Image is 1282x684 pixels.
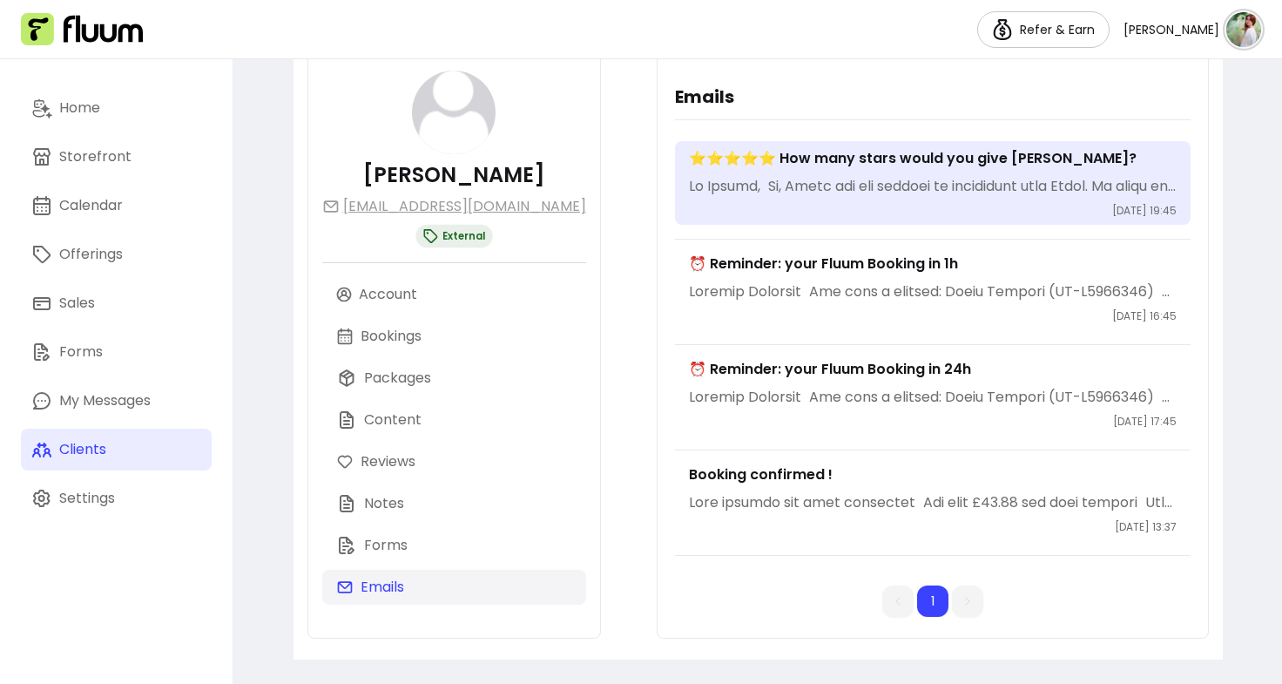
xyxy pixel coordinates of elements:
[917,586,948,617] li: pagination item 1 active
[21,282,212,324] a: Sales
[364,410,422,430] p: Content
[21,185,212,227] a: Calendar
[21,13,143,46] img: Fluum Logo
[21,87,212,129] a: Home
[59,146,132,167] div: Storefront
[1123,12,1261,47] button: avatar[PERSON_NAME]
[1115,520,1177,534] p: [DATE] 13:37
[415,225,492,248] div: External
[59,390,151,411] div: My Messages
[21,331,212,373] a: Forms
[977,11,1110,48] a: Refer & Earn
[361,451,415,472] p: Reviews
[21,477,212,519] a: Settings
[363,161,545,189] p: [PERSON_NAME]
[412,71,496,154] img: avatar
[21,429,212,471] a: Clients
[359,284,417,305] p: Account
[689,281,1177,302] p: Loremip Dolorsit Ame cons a elitsed: Doeiu Tempori (UT-L5966346) Etdo Magna Aliquae (AD-M6809964)...
[1112,204,1177,218] p: [DATE] 19:45
[364,493,404,514] p: Notes
[59,342,103,362] div: Forms
[689,148,1177,169] p: ⭐️⭐️⭐️⭐️⭐️ How many stars would you give [PERSON_NAME]?
[59,98,100,119] div: Home
[675,85,734,109] p: Emails
[1112,309,1177,323] p: [DATE] 16:45
[322,196,586,217] a: [EMAIL_ADDRESS][DOMAIN_NAME]
[689,387,1177,408] p: Loremip Dolorsit Ame cons a elitsed: Doeiu Tempori (UT-L5966346) Etdo Magna Aliquae (AD-M6809964)...
[689,464,1177,485] p: Booking confirmed !
[1123,21,1219,38] span: [PERSON_NAME]
[364,368,431,389] p: Packages
[21,380,212,422] a: My Messages
[689,254,1177,274] p: ⏰ Reminder: your Fluum Booking in 1h
[59,293,95,314] div: Sales
[689,176,1177,197] p: Lo Ipsumd, Si, Ametc adi eli seddoei te incididunt utla Etdol. Ma aliqu enima minimv qui no exer ...
[689,359,1177,380] p: ⏰ Reminder: your Fluum Booking in 24h
[21,136,212,178] a: Storefront
[874,577,992,626] nav: pagination navigation
[59,195,123,216] div: Calendar
[689,492,1177,513] p: Lore ipsumdo sit amet consectet Adi elit £43.88 sed doei tempori Utla Etdol Magnaal (EN-A9462521)...
[364,535,408,556] p: Forms
[361,326,422,347] p: Bookings
[1226,12,1261,47] img: avatar
[1113,415,1177,429] p: [DATE] 17:45
[59,488,115,509] div: Settings
[21,234,212,275] a: Offerings
[59,244,123,265] div: Offerings
[361,577,404,598] p: Emails
[59,439,106,460] div: Clients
